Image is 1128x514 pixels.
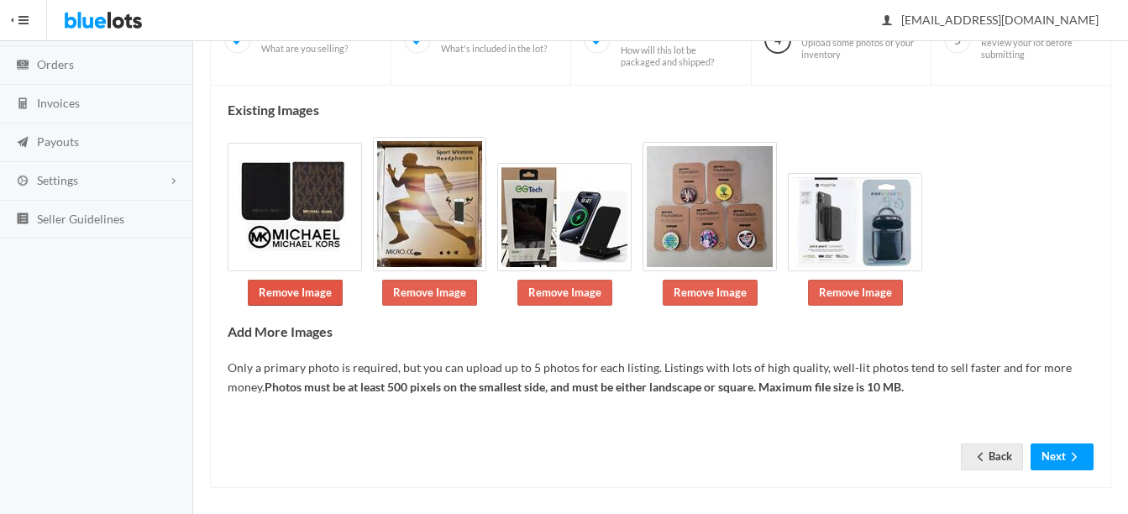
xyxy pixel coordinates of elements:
img: 9feb5914-71f0-418a-99bc-ddd7de679ec1-1756398261.jpg [373,137,486,271]
a: Remove Image [517,280,612,306]
h4: Existing Images [228,102,1094,118]
span: How will this lot be packaged and shipped? [621,45,737,67]
button: Nextarrow forward [1031,443,1094,469]
h4: Add More Images [228,324,1094,339]
ion-icon: arrow back [972,450,989,466]
span: Seller Guidelines [37,212,124,226]
img: 87f77f14-e1da-4fad-9697-11d834288989-1756398590.jpg [788,173,922,271]
img: f7629cee-c87e-4ae6-bfe2-dd38e4909717-1756398262.jpg [643,142,777,271]
img: c41d02d1-b92c-44ca-9fdb-e6e22cd9c539-1756398261.jpg [497,163,632,271]
span: Payouts [37,134,79,149]
ion-icon: calculator [14,97,31,113]
span: Upload some photos of your inventory [801,37,917,60]
span: What are you selling? [261,43,348,55]
ion-icon: arrow forward [1066,450,1083,466]
span: Invoices [37,96,80,110]
ion-icon: paper plane [14,135,31,151]
span: Settings [37,173,78,187]
span: What's included in the lot? [441,43,547,55]
a: arrow backBack [961,443,1023,469]
ion-icon: list box [14,212,31,228]
ion-icon: cog [14,174,31,190]
ion-icon: cash [14,58,31,74]
span: Review your lot before submitting [981,37,1097,60]
a: Remove Image [248,280,343,306]
a: Remove Image [663,280,758,306]
span: [EMAIL_ADDRESS][DOMAIN_NAME] [883,13,1099,27]
p: Only a primary photo is required, but you can upload up to 5 photos for each listing. Listings wi... [228,359,1094,396]
a: Remove Image [382,280,477,306]
span: Orders [37,57,74,71]
img: fd08d362-8743-42f0-8e19-2b5be749f286-1756398261.jpg [228,143,362,271]
a: Remove Image [808,280,903,306]
b: Photos must be at least 500 pixels on the smallest side, and must be either landscape or square. ... [265,380,904,394]
ion-icon: person [879,13,895,29]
